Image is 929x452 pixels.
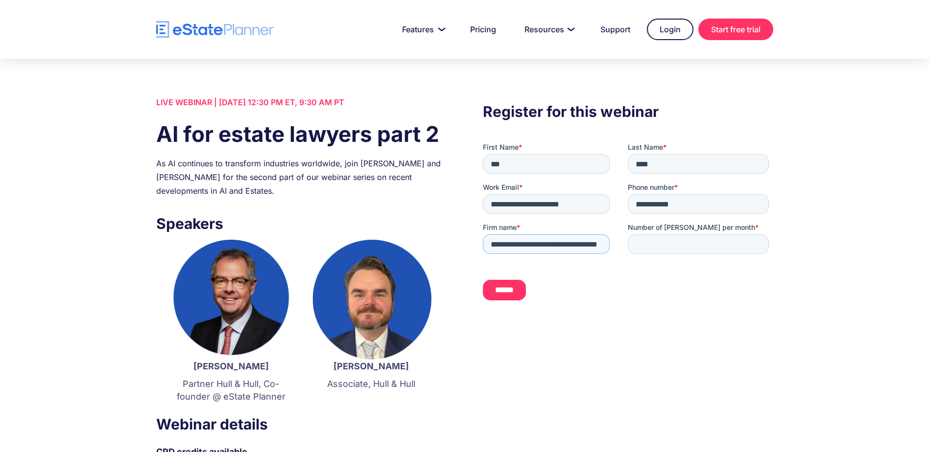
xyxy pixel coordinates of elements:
strong: [PERSON_NAME] [333,361,409,371]
div: As AI continues to transform industries worldwide, join [PERSON_NAME] and [PERSON_NAME] for the s... [156,157,446,198]
h3: Webinar details [156,413,446,435]
strong: [PERSON_NAME] [193,361,269,371]
h3: Speakers [156,212,446,235]
a: Login [647,19,693,40]
a: Resources [513,20,584,39]
a: home [156,21,274,38]
a: Start free trial [698,19,773,40]
iframe: Form 0 [483,142,773,309]
div: LIVE WEBINAR | [DATE] 12:30 PM ET, 9:30 AM PT [156,95,446,109]
h1: AI for estate lawyers part 2 [156,119,446,149]
p: Associate, Hull & Hull [311,378,431,390]
h3: Register for this webinar [483,100,773,123]
a: Support [589,20,642,39]
a: Features [390,20,453,39]
p: Partner Hull & Hull, Co-founder @ eState Planner [171,378,291,403]
a: Pricing [458,20,508,39]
